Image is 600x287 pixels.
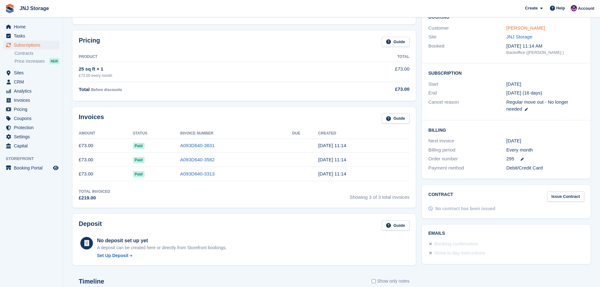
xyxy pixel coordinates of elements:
[79,66,327,73] div: 25 sq ft × 1
[3,22,60,31] a: menu
[14,68,52,77] span: Sites
[180,129,292,139] th: Invoice Number
[327,62,409,82] td: £73.00
[5,4,14,13] img: stora-icon-8386f47178a22dfd0bd8f6a31ec36ba5ce8667c1dd55bd0f319d3a0aa187defe.svg
[14,87,52,95] span: Analytics
[382,37,409,47] a: Guide
[3,41,60,49] a: menu
[14,114,52,123] span: Coupons
[79,220,102,231] h2: Deposit
[79,87,90,92] span: Total
[428,70,584,76] h2: Subscription
[428,191,453,202] h2: Contract
[428,25,506,32] div: Customer
[17,3,51,14] a: JNJ Storage
[556,5,565,11] span: Help
[506,164,584,172] div: Debit/Credit Card
[52,164,60,172] a: Preview store
[547,191,584,202] a: Issue Contract
[506,34,533,39] a: JNJ Storage
[318,171,346,176] time: 2025-07-18 10:14:06 UTC
[97,252,227,259] a: Set Up Deposit
[428,137,506,145] div: Next invoice
[3,132,60,141] a: menu
[506,81,521,88] time: 2025-07-18 00:00:00 UTC
[428,146,506,154] div: Billing period
[428,43,506,56] div: Booked
[3,96,60,105] a: menu
[79,73,327,78] div: £73.00 every month
[79,37,100,47] h2: Pricing
[434,250,485,257] div: Move in day instructions
[14,96,52,105] span: Invoices
[79,113,104,124] h2: Invoices
[79,278,104,285] h2: Timeline
[180,171,214,176] a: A093D640-3313
[435,205,495,212] div: No contract has been issued
[3,141,60,150] a: menu
[428,164,506,172] div: Payment method
[350,189,409,202] span: Showing 3 of 3 total invoices
[372,278,409,284] label: Show only notes
[79,194,110,202] div: £219.00
[506,99,569,112] span: Regular move out - No longer needed
[3,123,60,132] a: menu
[97,244,227,251] p: A deposit can be created here or directly from Storefront bookings.
[180,157,214,162] a: A093D640-3582
[79,52,327,62] th: Product
[133,171,145,177] span: Paid
[14,164,52,172] span: Booking Portal
[571,5,577,11] img: Jonathan Scrase
[14,50,60,56] a: Contracts
[578,5,594,12] span: Account
[428,89,506,97] div: End
[428,231,584,236] h2: Emails
[14,41,52,49] span: Subscriptions
[428,127,584,133] h2: Billing
[6,156,63,162] span: Storefront
[434,240,478,248] div: Booking confirmation
[14,132,52,141] span: Settings
[428,15,584,20] h2: Booking
[327,52,409,62] th: Total
[14,32,52,40] span: Tasks
[3,68,60,77] a: menu
[3,105,60,114] a: menu
[3,32,60,40] a: menu
[3,114,60,123] a: menu
[79,189,110,194] div: Total Invoiced
[133,129,180,139] th: Status
[14,58,60,65] a: Price increases NEW
[3,77,60,86] a: menu
[318,157,346,162] time: 2025-08-18 10:14:44 UTC
[79,139,133,153] td: £73.00
[428,155,506,163] div: Order number
[133,143,145,149] span: Paid
[525,5,538,11] span: Create
[428,33,506,41] div: Site
[133,157,145,163] span: Paid
[372,278,376,284] input: Show only notes
[14,22,52,31] span: Home
[382,220,409,231] a: Guide
[180,143,214,148] a: A093D640-3831
[428,99,506,113] div: Cancel reason
[97,237,227,244] div: No deposit set up yet
[3,164,60,172] a: menu
[506,137,584,145] div: [DATE]
[506,155,514,163] span: 295
[91,88,122,92] span: Before discounts
[79,167,133,181] td: £73.00
[97,252,129,259] div: Set Up Deposit
[79,153,133,167] td: £73.00
[14,141,52,150] span: Capital
[327,86,409,93] div: £73.00
[14,77,52,86] span: CRM
[14,123,52,132] span: Protection
[318,143,346,148] time: 2025-09-18 10:14:44 UTC
[506,25,545,31] a: [PERSON_NAME]
[318,129,409,139] th: Created
[3,87,60,95] a: menu
[506,43,584,50] div: [DATE] 11:14 AM
[49,58,60,64] div: NEW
